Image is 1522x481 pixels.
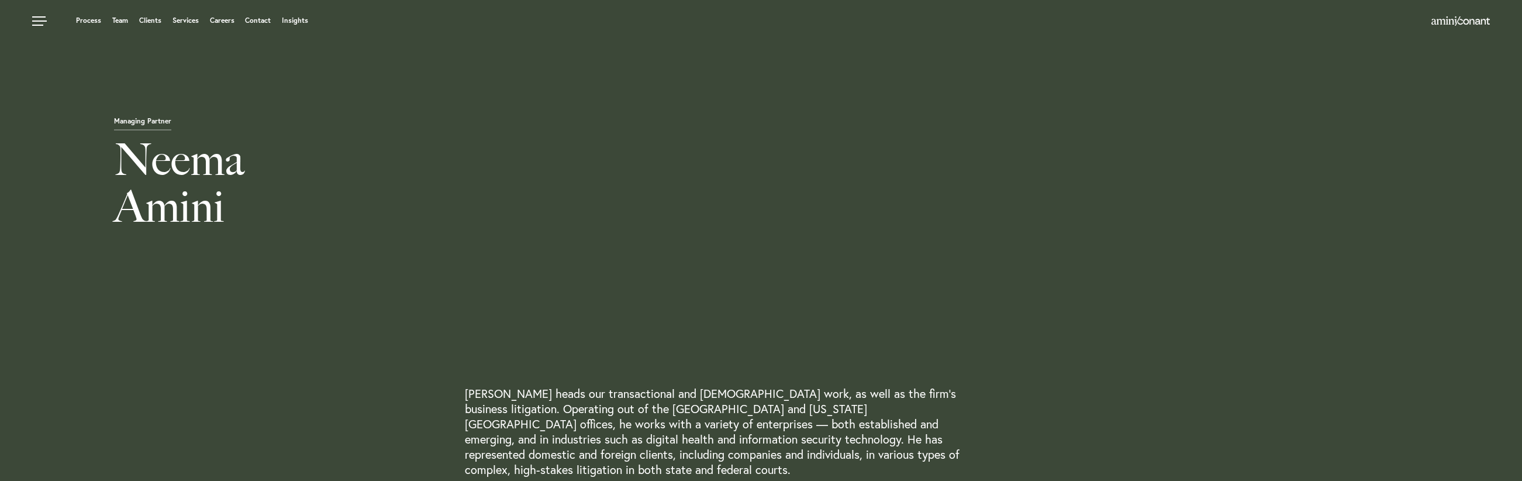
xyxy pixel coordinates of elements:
[1431,16,1490,26] img: Amini & Conant
[245,17,271,24] a: Contact
[465,386,976,477] p: [PERSON_NAME] heads our transactional and [DEMOGRAPHIC_DATA] work, as well as the firm’s business...
[210,17,234,24] a: Careers
[114,118,171,130] span: Managing Partner
[112,17,128,24] a: Team
[1431,17,1490,26] a: Home
[76,17,101,24] a: Process
[139,17,161,24] a: Clients
[282,17,308,24] a: Insights
[172,17,199,24] a: Services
